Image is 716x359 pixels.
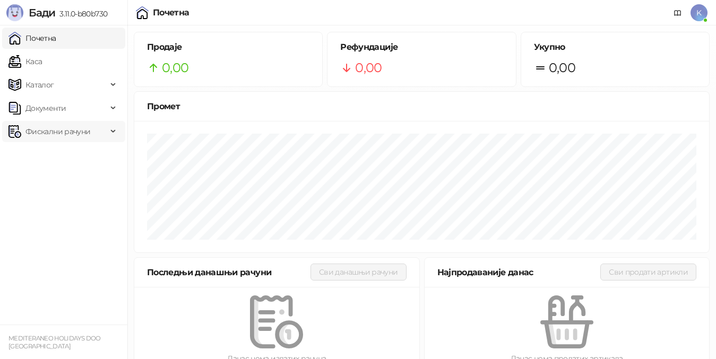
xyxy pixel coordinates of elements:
[29,6,55,19] span: Бади
[355,58,382,78] span: 0,00
[8,335,101,350] small: MEDITERANEO HOLIDAYS DOO [GEOGRAPHIC_DATA]
[310,264,406,281] button: Сви данашњи рачуни
[25,74,54,95] span: Каталог
[162,58,188,78] span: 0,00
[147,100,696,113] div: Промет
[147,266,310,279] div: Последњи данашњи рачуни
[669,4,686,21] a: Документација
[600,264,696,281] button: Сви продати артикли
[437,266,601,279] div: Најпродаваније данас
[549,58,575,78] span: 0,00
[55,9,107,19] span: 3.11.0-b80b730
[25,98,66,119] span: Документи
[6,4,23,21] img: Logo
[691,4,708,21] span: K
[153,8,189,17] div: Почетна
[147,41,309,54] h5: Продаје
[8,51,42,72] a: Каса
[340,41,503,54] h5: Рефундације
[534,41,696,54] h5: Укупно
[8,28,56,49] a: Почетна
[25,121,90,142] span: Фискални рачуни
